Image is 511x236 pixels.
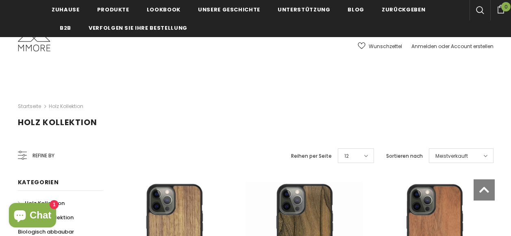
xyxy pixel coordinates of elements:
[52,6,80,13] span: Zuhause
[369,42,402,51] span: Wunschzettel
[501,2,511,11] span: 0
[60,24,71,32] span: B2B
[411,43,437,50] a: Anmelden
[438,43,450,50] span: oder
[49,103,83,110] a: Holz Kollektion
[382,6,425,13] span: Zurückgeben
[18,178,59,186] span: Kategorien
[7,203,59,229] inbox-online-store-chat: Onlineshop-Chat von Shopify
[89,24,187,32] span: Verfolgen Sie Ihre Bestellung
[89,18,187,37] a: Verfolgen Sie Ihre Bestellung
[358,39,402,53] a: Wunschzettel
[147,6,180,13] span: Lookbook
[348,6,364,13] span: Blog
[60,18,71,37] a: B2B
[25,199,65,207] span: Holz Kollektion
[490,4,511,13] a: 0
[18,196,65,210] a: Holz Kollektion
[18,101,41,111] a: Startseite
[451,43,494,50] a: Account erstellen
[386,152,423,160] label: Sortieren nach
[18,117,97,128] span: Holz Kollektion
[291,152,332,160] label: Reihen per Seite
[33,151,54,160] span: Refine by
[435,152,468,160] span: Meistverkauft
[18,29,50,51] img: MMORE Cases
[344,152,349,160] span: 12
[97,6,129,13] span: Produkte
[198,6,260,13] span: Unsere Geschichte
[278,6,330,13] span: Unterstützung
